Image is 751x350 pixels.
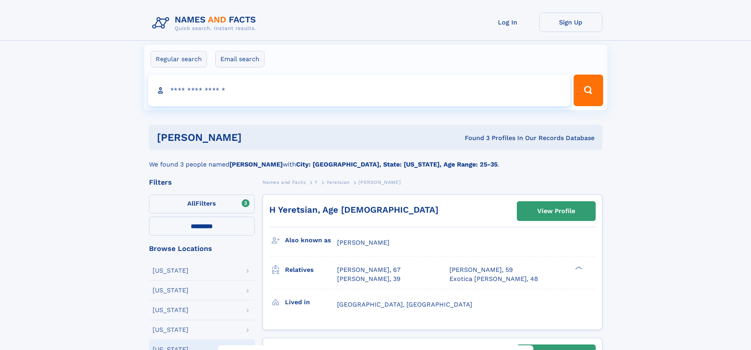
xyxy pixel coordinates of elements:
[337,275,401,283] a: [PERSON_NAME], 39
[337,239,389,246] span: [PERSON_NAME]
[315,177,318,187] a: Y
[326,180,349,185] span: Yeretsian
[149,245,255,252] div: Browse Locations
[187,200,196,207] span: All
[358,180,401,185] span: [PERSON_NAME]
[537,202,575,220] div: View Profile
[574,75,603,106] button: Search Button
[151,51,207,67] label: Regular search
[149,150,602,169] div: We found 3 people named with .
[296,161,498,168] b: City: [GEOGRAPHIC_DATA], State: [US_STATE], Age Range: 25-35
[153,327,188,333] div: [US_STATE]
[149,179,255,186] div: Filters
[539,13,602,32] a: Sign Up
[353,134,594,142] div: Found 3 Profiles In Our Records Database
[148,75,570,106] input: search input
[263,177,306,187] a: Names and Facts
[157,133,353,142] h1: [PERSON_NAME]
[153,268,188,274] div: [US_STATE]
[229,161,283,168] b: [PERSON_NAME]
[337,301,472,308] span: [GEOGRAPHIC_DATA], [GEOGRAPHIC_DATA]
[326,177,349,187] a: Yeretsian
[285,234,337,247] h3: Also known as
[153,287,188,294] div: [US_STATE]
[449,266,513,274] a: [PERSON_NAME], 59
[315,180,318,185] span: Y
[149,195,255,213] label: Filters
[285,296,337,309] h3: Lived in
[449,275,538,283] a: Exotica [PERSON_NAME], 48
[337,266,401,274] a: [PERSON_NAME], 67
[285,263,337,277] h3: Relatives
[269,205,438,215] a: H Yeretsian, Age [DEMOGRAPHIC_DATA]
[476,13,539,32] a: Log In
[573,266,583,271] div: ❯
[215,51,265,67] label: Email search
[153,307,188,313] div: [US_STATE]
[517,202,595,221] a: View Profile
[149,13,263,34] img: Logo Names and Facts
